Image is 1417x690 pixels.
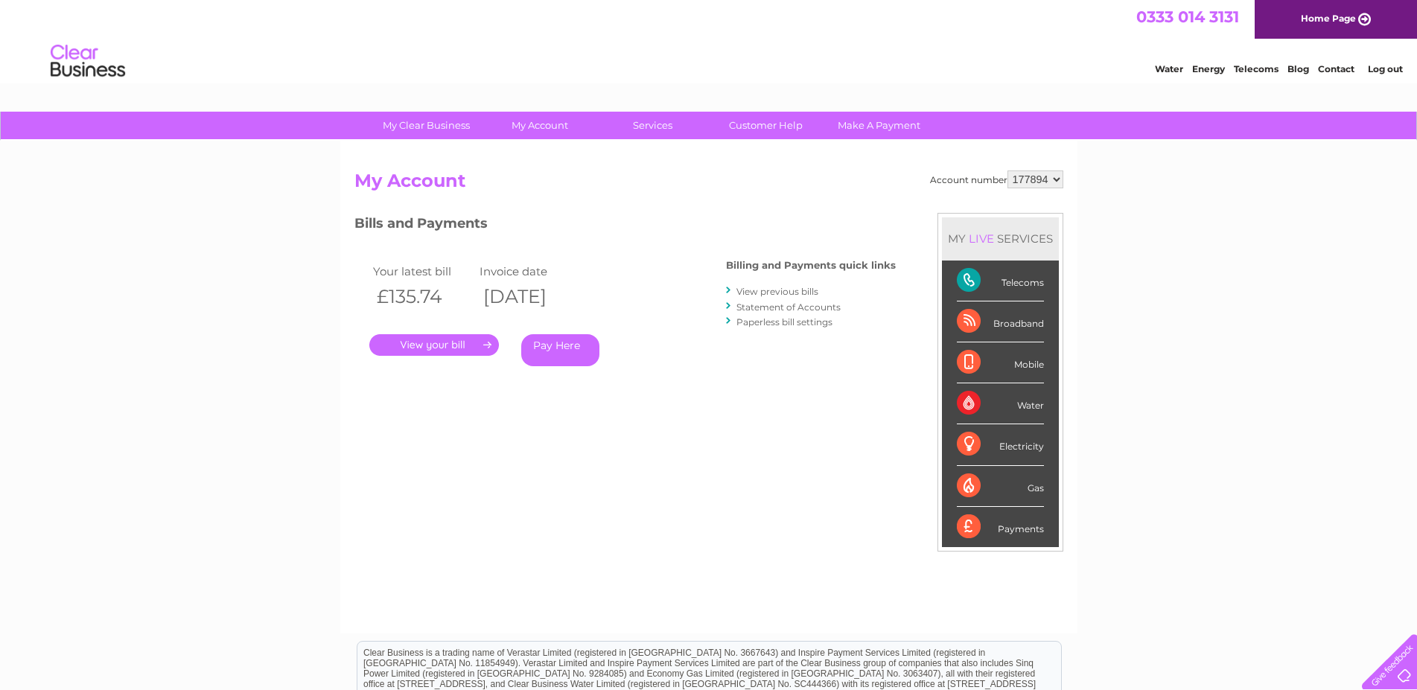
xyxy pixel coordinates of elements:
[476,261,583,281] td: Invoice date
[930,170,1063,188] div: Account number
[1155,63,1183,74] a: Water
[354,213,896,239] h3: Bills and Payments
[369,261,477,281] td: Your latest bill
[476,281,583,312] th: [DATE]
[957,342,1044,383] div: Mobile
[369,281,477,312] th: £135.74
[957,466,1044,507] div: Gas
[521,334,599,366] a: Pay Here
[957,383,1044,424] div: Water
[1368,63,1403,74] a: Log out
[736,286,818,297] a: View previous bills
[736,316,832,328] a: Paperless bill settings
[726,260,896,271] h4: Billing and Payments quick links
[591,112,714,139] a: Services
[365,112,488,139] a: My Clear Business
[736,301,841,313] a: Statement of Accounts
[1318,63,1354,74] a: Contact
[957,424,1044,465] div: Electricity
[704,112,827,139] a: Customer Help
[957,507,1044,547] div: Payments
[478,112,601,139] a: My Account
[818,112,940,139] a: Make A Payment
[942,217,1059,260] div: MY SERVICES
[50,39,126,84] img: logo.png
[1287,63,1309,74] a: Blog
[1234,63,1279,74] a: Telecoms
[1192,63,1225,74] a: Energy
[957,301,1044,342] div: Broadband
[957,261,1044,301] div: Telecoms
[357,8,1061,72] div: Clear Business is a trading name of Verastar Limited (registered in [GEOGRAPHIC_DATA] No. 3667643...
[966,231,997,246] div: LIVE
[354,170,1063,199] h2: My Account
[1136,7,1239,26] a: 0333 014 3131
[369,334,499,356] a: .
